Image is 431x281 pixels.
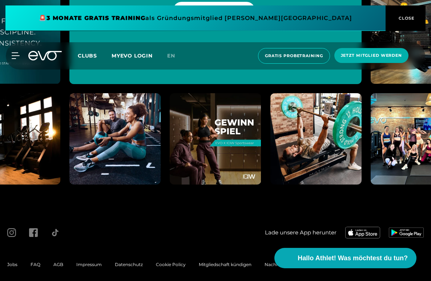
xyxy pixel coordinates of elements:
img: evofitness instagram [69,93,161,185]
img: evofitness app [345,227,380,238]
img: evofitness instagram [270,93,362,185]
a: Gratis Probetraining [256,48,332,64]
img: evofitness instagram [170,93,261,185]
a: Clubs [78,52,112,59]
span: CLOSE [397,15,415,21]
span: en [167,52,175,59]
span: Clubs [78,52,97,59]
a: Mitgliedschaft kündigen [199,262,251,267]
button: Hallo Athlet! Was möchtest du tun? [274,248,416,268]
span: Lade unsere App herunter [265,229,337,237]
a: Datenschutz [115,262,143,267]
a: Nachhaltigkeit [265,262,297,267]
a: Cookie Policy [156,262,186,267]
a: FAQ [31,262,40,267]
img: evofitness app [389,227,424,238]
span: Hallo Athlet! Was möchtest du tun? [298,253,408,263]
a: Impressum [76,262,102,267]
a: Jobs [7,262,17,267]
span: Gratis Probetraining [265,53,323,59]
span: Jetzt Mitglied werden [341,52,402,59]
button: CLOSE [386,5,426,31]
a: Jetzt Mitglied werden [332,48,411,64]
a: MYEVO LOGIN [112,52,153,59]
a: en [167,52,184,60]
a: AGB [53,262,63,267]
